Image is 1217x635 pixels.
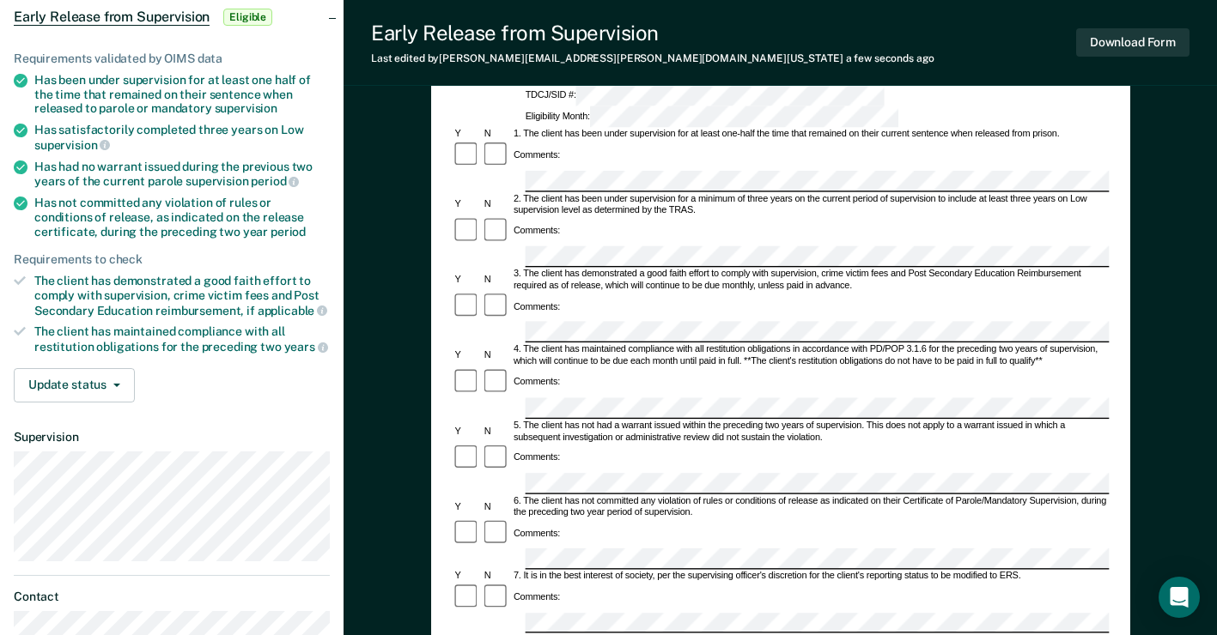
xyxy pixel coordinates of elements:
div: Y [452,129,481,141]
div: Requirements to check [14,252,330,267]
span: years [284,340,328,354]
div: 3. The client has demonstrated a good faith effort to comply with supervision, crime victim fees ... [511,269,1109,292]
span: a few seconds ago [846,52,934,64]
div: Last edited by [PERSON_NAME][EMAIL_ADDRESS][PERSON_NAME][DOMAIN_NAME][US_STATE] [371,52,934,64]
div: Y [452,501,481,513]
span: supervision [215,101,277,115]
div: TDCJ/SID #: [523,86,887,107]
div: 1. The client has been under supervision for at least one-half the time that remained on their cu... [511,129,1109,141]
div: 2. The client has been under supervision for a minimum of three years on the current period of su... [511,193,1109,216]
div: N [482,501,511,513]
div: Comments: [511,592,563,604]
span: applicable [258,304,327,317]
div: 5. The client has not had a warrant issued within the preceding two years of supervision. This do... [511,420,1109,443]
div: Comments: [511,528,563,540]
div: Comments: [511,301,563,313]
div: N [482,571,511,583]
span: period [251,174,299,188]
span: period [271,225,306,239]
div: 6. The client has not committed any violation of rules or conditions of release as indicated on t... [511,495,1109,518]
div: Comments: [511,150,563,162]
div: Comments: [511,452,563,464]
div: Y [452,199,481,211]
button: Download Form [1076,28,1190,57]
span: supervision [34,138,110,152]
div: N [482,275,511,287]
dt: Supervision [14,430,330,444]
button: Update status [14,368,135,402]
div: 4. The client has maintained compliance with all restitution obligations in accordance with PD/PO... [511,344,1109,367]
div: Comments: [511,377,563,389]
div: Requirements validated by OIMS data [14,51,330,66]
div: 7. It is in the best interest of society, per the supervising officer's discretion for the client... [511,571,1109,583]
div: N [482,199,511,211]
div: The client has demonstrated a good faith effort to comply with supervision, crime victim fees and... [34,274,330,317]
div: Comments: [511,226,563,238]
span: Eligible [223,9,272,26]
div: Y [452,275,481,287]
div: Y [452,350,481,362]
span: Early Release from Supervision [14,9,210,26]
div: Y [452,426,481,438]
div: N [482,426,511,438]
div: Has satisfactorily completed three years on Low [34,123,330,152]
div: Early Release from Supervision [371,21,934,45]
div: N [482,350,511,362]
div: Y [452,571,481,583]
div: N [482,129,511,141]
div: Open Intercom Messenger [1159,577,1200,618]
div: Eligibility Month: [523,106,901,128]
dt: Contact [14,590,330,604]
div: Has had no warrant issued during the previous two years of the current parole supervision [34,160,330,189]
div: Has not committed any violation of rules or conditions of release, as indicated on the release ce... [34,196,330,239]
div: Has been under supervision for at least one half of the time that remained on their sentence when... [34,73,330,116]
div: The client has maintained compliance with all restitution obligations for the preceding two [34,324,330,354]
